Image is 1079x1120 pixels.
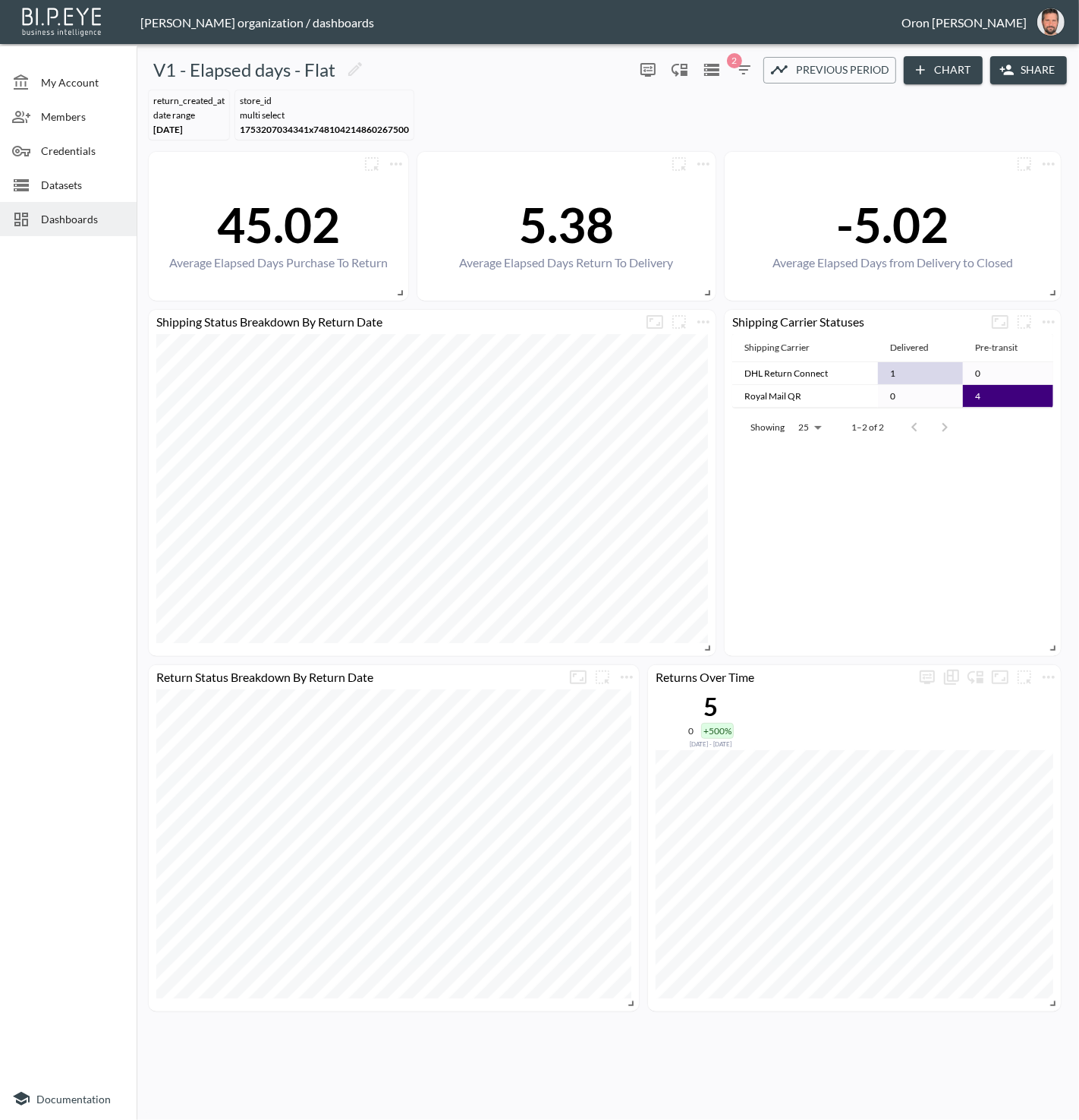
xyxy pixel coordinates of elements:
[667,155,691,169] span: Attach chart to a group
[667,313,691,327] span: Attach chart to a group
[727,53,742,68] span: 2
[901,15,1027,30] div: Oron [PERSON_NAME]
[732,362,878,385] td: DHL Return Connect
[1037,665,1061,689] button: more
[667,310,691,334] button: more
[140,15,901,30] div: [PERSON_NAME] organization / dashboards
[460,255,674,270] div: Average Elapsed Days Return To Delivery
[346,60,364,78] svg: Edit
[566,665,590,689] button: Fullscreen
[153,109,225,121] div: DATE RANGE
[240,124,409,135] span: 1753207034341x748104214860267500
[41,177,124,193] span: Datasets
[1027,4,1075,40] button: oron@bipeye.com
[1012,155,1037,169] span: Attach chart to a group
[851,421,884,434] p: 1–2 of 2
[732,385,878,408] td: Royal Mail QR
[988,665,1012,689] button: Fullscreen
[904,56,983,84] button: Chart
[963,362,1053,385] td: 0
[688,691,734,721] div: 5
[1037,8,1065,36] img: f7df4f0b1e237398fe25aedd0497c453
[1037,152,1061,176] span: Chart settings
[360,152,384,176] button: more
[939,665,964,689] div: Show chart as table
[636,58,660,82] span: Display settings
[384,152,408,176] span: Chart settings
[725,314,988,329] div: Shipping Carrier Statuses
[688,739,734,748] div: Compared to Jul 15, 2024 - Feb 01, 2025
[169,195,388,254] div: 45.02
[19,4,106,38] img: bipeye-logo
[1037,310,1061,334] button: more
[796,61,889,80] span: Previous period
[36,1093,111,1106] span: Documentation
[964,665,988,689] div: Enable/disable chart dragging
[731,58,756,82] button: 2
[688,725,694,737] div: 0
[643,310,667,334] button: Fullscreen
[149,670,566,684] div: Return Status Breakdown By Return Date
[750,421,785,434] p: Showing
[153,58,335,82] h5: V1 - Elapsed days - Flat
[915,665,939,689] span: Display settings
[878,385,963,408] td: 0
[772,255,1013,270] div: Average Elapsed Days from Delivery to Closed
[1012,310,1037,334] button: more
[988,310,1012,334] button: Fullscreen
[41,211,124,227] span: Dashboards
[732,334,878,362] th: Shipping Carrier
[169,255,388,270] div: Average Elapsed Days Purchase To Return
[41,74,124,90] span: My Account
[1037,152,1061,176] button: more
[615,665,639,689] span: Chart settings
[1012,152,1037,176] button: more
[691,310,716,334] button: more
[878,362,963,385] td: 1
[384,152,408,176] button: more
[590,665,615,689] button: more
[667,152,691,176] button: more
[791,418,827,437] div: 25
[691,152,716,176] button: more
[1012,313,1037,327] span: Attach chart to a group
[1012,668,1037,683] span: Attach chart to a group
[12,1090,124,1108] a: Documentation
[878,334,963,362] th: Delivered
[963,385,1053,408] td: 4
[701,723,734,739] div: +500%
[700,58,724,82] button: Datasets
[772,195,1013,254] div: -5.02
[1037,310,1061,334] span: Chart settings
[153,124,183,135] span: [DATE]
[590,668,615,683] span: Attach chart to a group
[149,314,643,329] div: Shipping Status Breakdown By Return Date
[963,334,1053,362] th: Pre-transit
[1012,665,1037,689] button: more
[691,152,716,176] span: Chart settings
[990,56,1067,84] button: Share
[668,58,692,82] div: Enable/disable chart dragging
[615,665,639,689] button: more
[41,109,124,125] span: Members
[360,155,384,169] span: Attach chart to a group
[41,143,124,159] span: Credentials
[648,670,915,684] div: Returns Over Time
[636,58,660,82] button: more
[763,57,896,84] button: Previous period
[240,109,409,121] div: MULTI SELECT
[240,95,409,106] div: store_id
[460,195,674,254] div: 5.38
[915,665,939,689] button: more
[691,310,716,334] span: Chart settings
[1037,665,1061,689] span: Chart settings
[153,95,225,106] div: return_created_at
